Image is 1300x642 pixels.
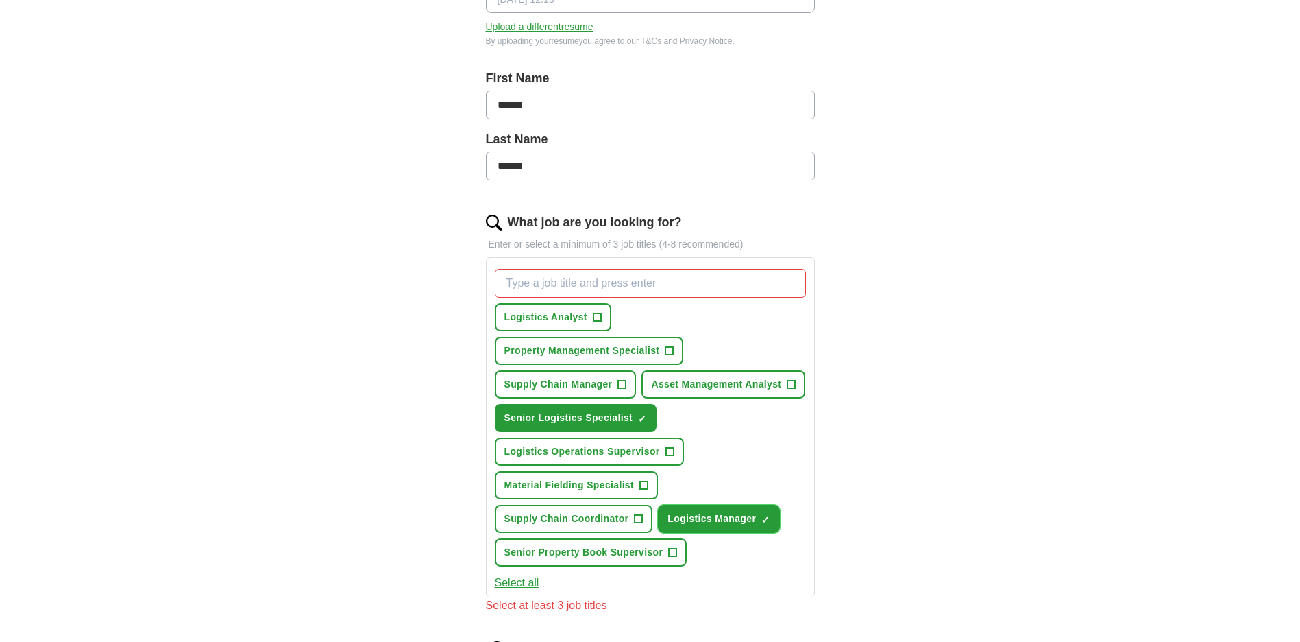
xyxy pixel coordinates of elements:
a: T&Cs [641,36,661,46]
button: Logistics Analyst [495,303,611,331]
span: Senior Property Book Supervisor [504,545,663,560]
button: Logistics Operations Supervisor [495,438,684,466]
img: search.png [486,215,502,231]
span: Logistics Operations Supervisor [504,444,660,459]
span: Material Fielding Specialist [504,478,635,492]
span: Logistics Manager [667,512,756,526]
span: Supply Chain Manager [504,377,613,392]
button: Property Management Specialist [495,337,684,365]
span: ✓ [761,514,770,525]
label: First Name [486,69,815,88]
p: Enter or select a minimum of 3 job titles (4-8 recommended) [486,237,815,252]
span: Supply Chain Coordinator [504,512,629,526]
span: Logistics Analyst [504,310,587,324]
button: Senior Logistics Specialist✓ [495,404,657,432]
button: Supply Chain Manager [495,370,637,399]
span: ✓ [638,414,646,425]
a: Privacy Notice [680,36,733,46]
input: Type a job title and press enter [495,269,806,298]
span: Asset Management Analyst [651,377,781,392]
label: Last Name [486,130,815,149]
button: Material Fielding Specialist [495,471,659,499]
button: Upload a differentresume [486,20,593,34]
span: Property Management Specialist [504,344,660,358]
button: Senior Property Book Supervisor [495,538,687,567]
button: Asset Management Analyst [641,370,805,399]
button: Select all [495,575,539,591]
div: Select at least 3 job titles [486,597,815,614]
button: Supply Chain Coordinator [495,505,653,533]
label: What job are you looking for? [508,213,682,232]
div: By uploading your resume you agree to our and . [486,35,815,47]
button: Logistics Manager✓ [658,505,780,533]
span: Senior Logistics Specialist [504,411,633,425]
